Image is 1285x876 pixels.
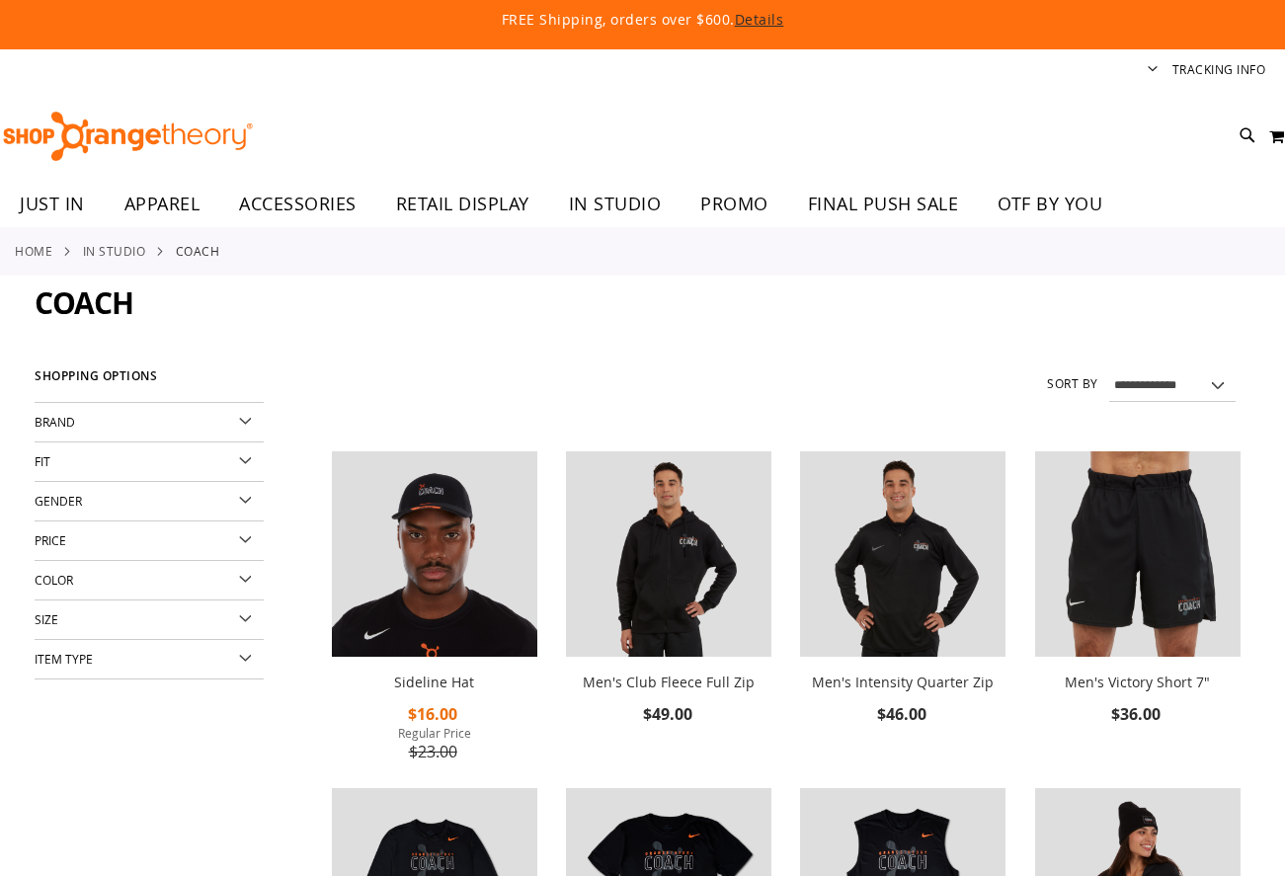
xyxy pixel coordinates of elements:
span: Gender [35,493,82,509]
span: APPAREL [124,182,201,226]
a: RETAIL DISPLAY [376,182,549,227]
strong: Coach [176,242,220,260]
img: Sideline Hat primary image [332,451,537,657]
a: IN STUDIO [549,182,682,226]
span: $16.00 [408,703,460,725]
span: $49.00 [643,703,695,725]
a: OTF Mens Coach FA23 Victory Short - Black primary image [1035,451,1241,661]
a: PROMO [681,182,788,227]
div: Color [35,561,264,600]
a: ACCESSORIES [219,182,376,227]
div: product [1025,441,1250,778]
div: Brand [35,403,264,442]
span: Color [35,572,73,588]
a: Tracking Info [1172,61,1266,78]
strong: Shopping Options [35,360,264,403]
span: Size [35,611,58,627]
div: Gender [35,482,264,521]
span: JUST IN [20,182,85,226]
span: IN STUDIO [569,182,662,226]
a: Sideline Hat [394,673,474,691]
span: PROMO [700,182,768,226]
span: RETAIL DISPLAY [396,182,529,226]
div: Fit [35,442,264,482]
p: FREE Shipping, orders over $600. [73,10,1212,30]
a: Details [735,10,784,29]
span: Price [35,532,66,548]
a: OTF BY YOU [978,182,1122,227]
label: Sort By [1047,375,1098,392]
span: Fit [35,453,50,469]
span: Coach [35,282,134,323]
div: Price [35,521,264,561]
span: $36.00 [1111,703,1164,725]
div: product [322,441,547,816]
div: Size [35,600,264,640]
span: $23.00 [409,741,460,762]
img: OTF Mens Coach FA23 Victory Short - Black primary image [1035,451,1241,657]
a: FINAL PUSH SALE [788,182,979,227]
span: $46.00 [877,703,929,725]
span: ACCESSORIES [239,182,357,226]
span: FINAL PUSH SALE [808,182,959,226]
span: Regular Price [332,725,537,741]
div: product [556,441,781,778]
div: Item Type [35,640,264,679]
span: Item Type [35,651,93,667]
a: Home [15,242,52,260]
span: OTF BY YOU [998,182,1102,226]
a: OTF Mens Coach FA23 Club Fleece Full Zip - Black primary image [566,451,771,661]
a: OTF Mens Coach FA23 Intensity Quarter Zip - Black primary image [800,451,1005,661]
button: Account menu [1148,61,1158,80]
img: OTF Mens Coach FA23 Intensity Quarter Zip - Black primary image [800,451,1005,657]
div: product [790,441,1015,778]
a: IN STUDIO [83,242,146,260]
span: Brand [35,414,75,430]
a: Sideline Hat primary image [332,451,537,661]
a: Men's Victory Short 7" [1065,673,1210,691]
a: Men's Intensity Quarter Zip [812,673,994,691]
img: OTF Mens Coach FA23 Club Fleece Full Zip - Black primary image [566,451,771,657]
a: APPAREL [105,182,220,227]
a: Men's Club Fleece Full Zip [583,673,755,691]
